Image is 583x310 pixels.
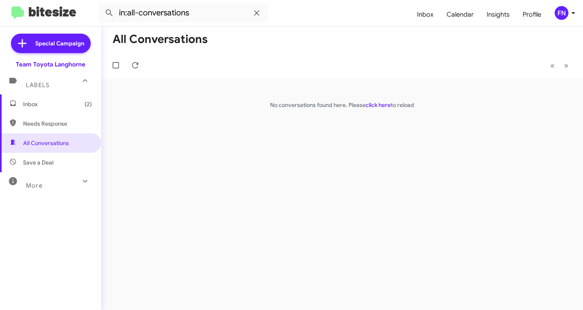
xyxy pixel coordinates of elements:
[559,57,573,74] button: Next
[545,57,560,74] button: Previous
[23,139,69,147] span: All Conversations
[480,3,516,26] a: Insights
[555,6,568,20] div: FN
[564,60,568,71] span: »
[26,182,43,189] span: More
[546,57,573,74] nav: Page navigation example
[411,3,440,26] a: Inbox
[516,3,548,26] a: Profile
[101,101,583,109] p: No conversations found here. Please to reload
[440,3,480,26] a: Calendar
[11,34,91,53] a: Special Campaign
[23,100,92,108] span: Inbox
[35,39,84,47] span: Special Campaign
[23,120,92,128] span: Needs Response
[113,33,208,46] h1: All Conversations
[85,100,92,108] span: (2)
[98,3,268,23] input: Search
[23,158,53,167] span: Save a Deal
[548,6,574,20] button: FN
[26,81,49,89] span: Labels
[366,101,391,109] a: click here
[16,60,85,68] div: Team Toyota Langhorne
[550,60,555,71] span: «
